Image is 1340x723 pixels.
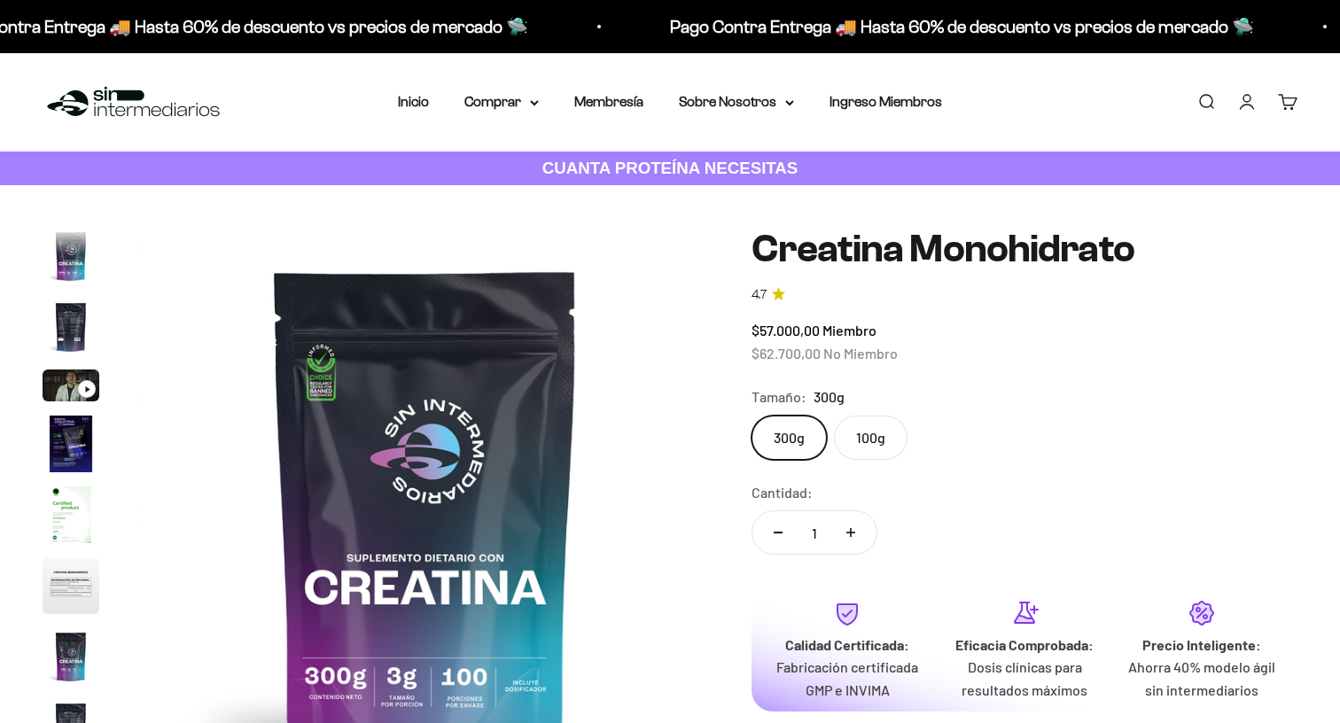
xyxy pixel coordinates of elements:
[830,94,942,109] a: Ingreso Miembros
[752,481,813,504] label: Cantidad:
[43,557,99,614] img: Creatina Monohidrato
[773,656,922,701] p: Fabricación certificada GMP e INVIMA
[43,486,99,548] button: Ir al artículo 5
[43,628,99,685] img: Creatina Monohidrato
[825,511,876,554] button: Aumentar cantidad
[464,90,539,113] summary: Comprar
[43,628,99,690] button: Ir al artículo 7
[398,94,429,109] a: Inicio
[43,228,99,284] img: Creatina Monohidrato
[785,636,909,653] strong: Calidad Certificada:
[43,299,99,361] button: Ir al artículo 2
[822,322,876,338] span: Miembro
[43,228,99,290] button: Ir al artículo 1
[542,159,799,177] strong: CUANTA PROTEÍNA NECESITAS
[43,369,99,407] button: Ir al artículo 3
[43,557,99,619] button: Ir al artículo 6
[752,285,1297,305] a: 4.74.7 de 5.0 estrellas
[752,345,821,361] span: $62.700,00
[950,656,1099,701] p: Dosis clínicas para resultados máximos
[823,345,898,361] span: No Miembro
[955,636,1094,653] strong: Eficacia Comprobada:
[752,385,806,408] legend: Tamaño:
[669,12,1253,41] p: Pago Contra Entrega 🚚 Hasta 60% de descuento vs precios de mercado 🛸
[752,228,1297,270] h1: Creatina Monohidrato
[752,511,804,554] button: Reducir cantidad
[1127,656,1276,701] p: Ahorra 40% modelo ágil sin intermediarios
[814,385,845,408] span: 300g
[43,486,99,543] img: Creatina Monohidrato
[1142,636,1261,653] strong: Precio Inteligente:
[752,285,767,305] span: 4.7
[679,90,794,113] summary: Sobre Nosotros
[752,322,820,338] span: $57.000,00
[43,416,99,472] img: Creatina Monohidrato
[43,416,99,478] button: Ir al artículo 4
[574,94,643,109] a: Membresía
[43,299,99,355] img: Creatina Monohidrato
